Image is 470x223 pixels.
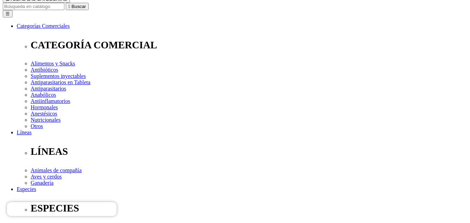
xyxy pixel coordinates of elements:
[31,39,467,51] p: CATEGORÍA COMERCIAL
[31,86,66,91] a: Antiparasitarios
[31,111,57,117] a: Anestésicos
[31,146,467,157] p: LÍNEAS
[31,92,56,98] a: Anabólicos
[31,202,467,214] p: ESPECIES
[66,3,89,10] button:  Buscar
[31,73,86,79] a: Suplementos inyectables
[3,10,13,17] button: ☰
[31,67,58,73] a: Antibióticos
[7,202,117,216] iframe: Brevo live chat
[17,129,32,135] a: Líneas
[17,186,36,192] a: Especies
[31,174,62,180] a: Aves y cerdos
[31,180,54,186] a: Ganadería
[31,98,70,104] a: Antiinflamatorios
[3,3,64,10] input: Buscar
[31,61,75,66] a: Alimentos y Snacks
[17,23,70,29] a: Categorías Comerciales
[31,123,43,129] a: Otros
[72,4,86,9] span: Buscar
[69,4,70,9] i: 
[31,104,58,110] a: Hormonales
[31,117,61,123] a: Nutricionales
[31,167,82,173] a: Animales de compañía
[31,79,90,85] a: Antiparasitarios en Tableta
